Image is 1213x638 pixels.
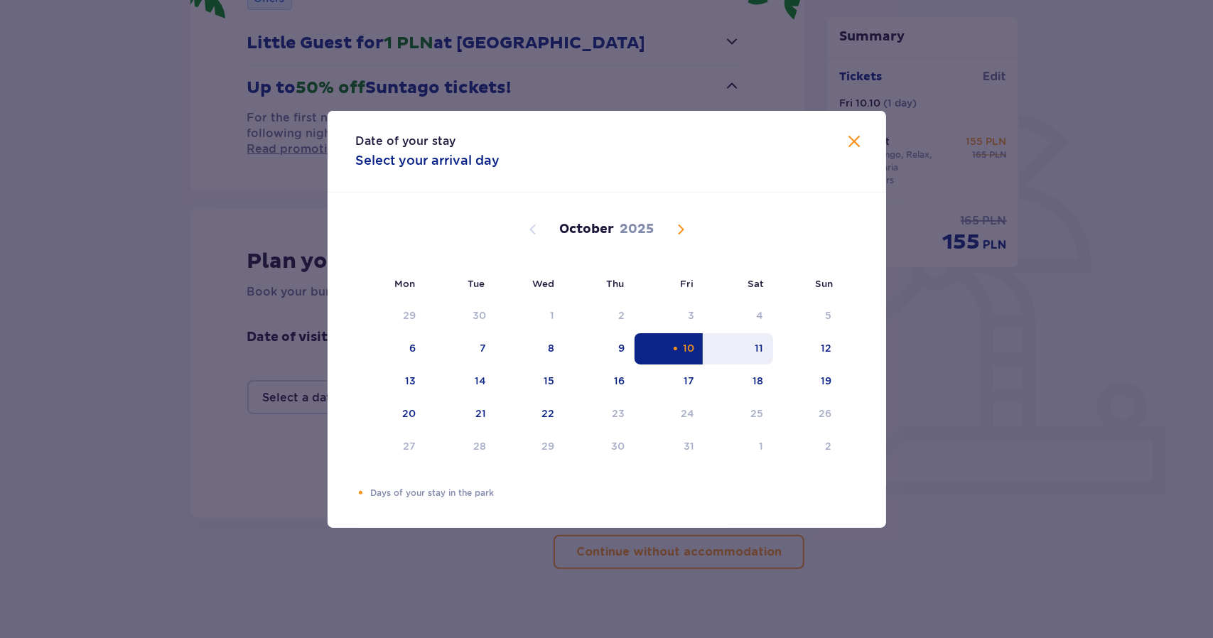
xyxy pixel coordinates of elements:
[403,439,416,453] div: 27
[826,439,832,453] div: 2
[564,301,635,332] td: Date not available. Thursday, October 2, 2025
[426,301,496,332] td: Date not available. Tuesday, September 30, 2025
[635,431,705,463] td: Date not available. Friday, October 31, 2025
[635,366,705,397] td: 17
[672,221,689,238] button: Next month
[356,431,426,463] td: Date not available. Monday, October 27, 2025
[846,134,863,151] button: Close
[620,221,654,238] p: 2025
[635,399,705,430] td: Date not available. Friday, October 24, 2025
[403,308,416,323] div: 29
[773,431,842,463] td: 2
[395,278,416,289] small: Mon
[773,399,842,430] td: Date not available. Sunday, October 26, 2025
[671,344,680,353] div: Orange dot
[475,374,486,388] div: 14
[548,341,554,355] div: 8
[614,374,625,388] div: 16
[618,308,625,323] div: 2
[635,301,705,332] td: Date not available. Friday, October 3, 2025
[402,406,416,421] div: 20
[704,301,773,332] td: Date not available. Saturday, October 4, 2025
[544,374,554,388] div: 15
[773,301,842,332] td: Date not available. Sunday, October 5, 2025
[773,333,842,364] td: 12
[541,406,554,421] div: 22
[564,333,635,364] td: 9
[816,278,834,289] small: Sun
[773,366,842,397] td: 19
[564,431,635,463] td: Date not available. Thursday, October 30, 2025
[496,399,565,430] td: 22
[356,366,426,397] td: 13
[409,341,416,355] div: 6
[748,278,764,289] small: Sat
[684,374,694,388] div: 17
[683,341,694,355] div: 10
[753,374,763,388] div: 18
[473,439,486,453] div: 28
[370,487,857,499] p: Days of your stay in the park
[821,374,832,388] div: 19
[618,341,625,355] div: 9
[756,308,763,323] div: 4
[612,406,625,421] div: 23
[496,301,565,332] td: Date not available. Wednesday, October 1, 2025
[426,366,496,397] td: 14
[533,278,555,289] small: Wed
[559,221,614,238] p: October
[356,333,426,364] td: 6
[356,134,456,149] p: Date of your stay
[496,431,565,463] td: Date not available. Wednesday, October 29, 2025
[635,333,705,364] td: Date selected. Friday, October 10, 2025
[468,278,485,289] small: Tue
[759,439,763,453] div: 1
[426,333,496,364] td: 7
[821,341,832,355] div: 12
[356,399,426,430] td: 20
[356,301,426,332] td: Date not available. Monday, September 29, 2025
[524,221,541,238] button: Previous month
[356,152,500,169] p: Select your arrival day
[704,431,773,463] td: Date not available. Saturday, November 1, 2025
[681,278,694,289] small: Fri
[607,278,625,289] small: Thu
[426,431,496,463] td: Date not available. Tuesday, October 28, 2025
[496,333,565,364] td: 8
[564,399,635,430] td: Date not available. Thursday, October 23, 2025
[426,399,496,430] td: 21
[681,406,694,421] div: 24
[684,439,694,453] div: 31
[704,333,773,364] td: 11
[475,406,486,421] div: 21
[550,308,554,323] div: 1
[473,308,486,323] div: 30
[704,399,773,430] td: Date not available. Saturday, October 25, 2025
[755,341,763,355] div: 11
[819,406,832,421] div: 26
[356,488,365,497] div: Orange dot
[564,366,635,397] td: 16
[541,439,554,453] div: 29
[405,374,416,388] div: 13
[826,308,832,323] div: 5
[496,366,565,397] td: 15
[750,406,763,421] div: 25
[480,341,486,355] div: 7
[688,308,694,323] div: 3
[611,439,625,453] div: 30
[704,366,773,397] td: 18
